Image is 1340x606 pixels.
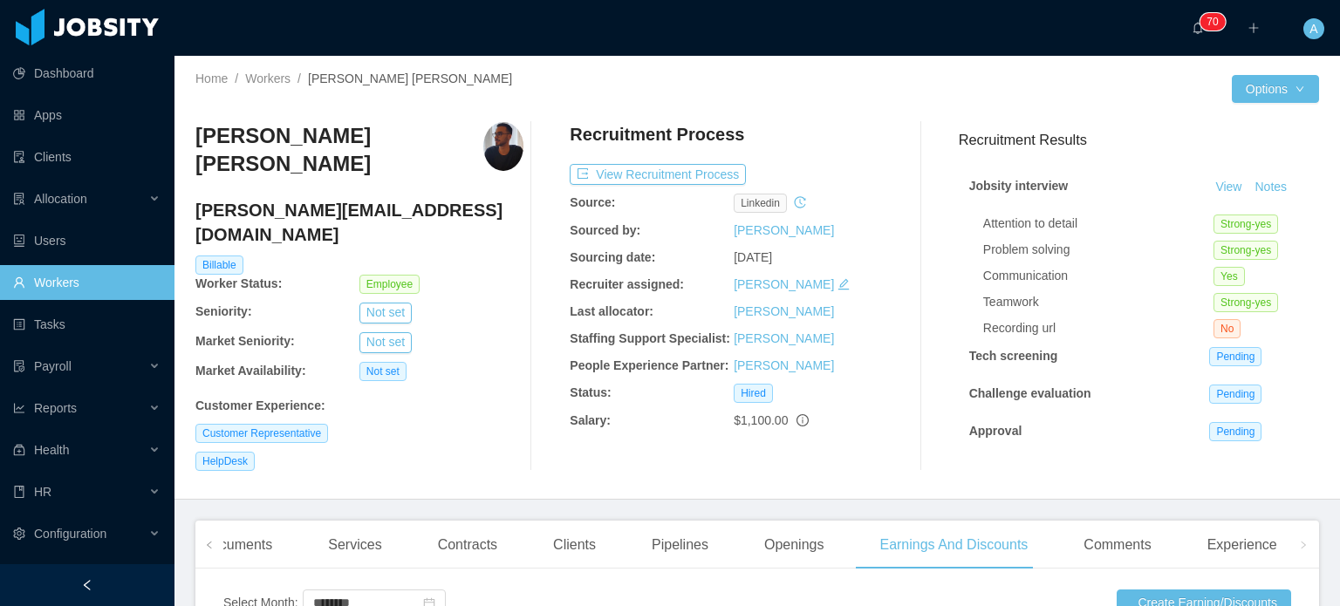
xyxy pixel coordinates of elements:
span: Strong-yes [1214,293,1278,312]
a: icon: pie-chartDashboard [13,56,161,91]
span: linkedin [734,194,787,213]
b: People Experience Partner: [570,358,728,372]
i: icon: left [205,541,214,549]
i: icon: history [794,196,806,208]
img: 1e6dcf33-0196-452c-9c1c-17431450c54d_66e33edb8575c-400w.png [483,122,523,171]
strong: Challenge evaluation [969,386,1091,400]
div: Pipelines [638,521,722,569]
span: Yes [1214,267,1245,286]
b: Recruiter assigned: [570,277,684,291]
b: Market Availability: [195,364,306,378]
div: Attention to detail [983,214,1214,233]
a: [PERSON_NAME] [734,331,834,345]
span: Billable [195,255,243,275]
div: Earnings And Discounts [865,521,1042,569]
h3: Recruitment Results [959,129,1319,151]
i: icon: plus [1248,22,1260,34]
span: / [297,71,301,85]
span: Strong-yes [1214,214,1278,234]
span: info-circle [796,414,809,426]
span: [PERSON_NAME] [PERSON_NAME] [308,71,512,85]
span: A [1309,18,1317,39]
div: Clients [539,521,610,569]
b: Worker Status: [195,276,282,290]
b: Salary: [570,413,611,427]
span: Employee [359,275,420,294]
div: Experience [1193,521,1291,569]
h4: Recruitment Process [570,122,744,146]
a: icon: userWorkers [13,265,161,300]
button: Notes [1248,177,1294,198]
span: Strong-yes [1214,241,1278,260]
a: [PERSON_NAME] [734,223,834,237]
a: icon: auditClients [13,140,161,174]
a: [PERSON_NAME] [734,358,834,372]
a: [PERSON_NAME] [734,304,834,318]
span: Pending [1209,347,1261,366]
p: 0 [1213,13,1219,31]
a: [PERSON_NAME] [734,277,834,291]
div: Communication [983,267,1214,285]
i: icon: setting [13,528,25,540]
a: icon: profileTasks [13,307,161,342]
a: Workers [245,71,291,85]
span: No [1214,319,1241,338]
b: Seniority: [195,304,252,318]
strong: Approval [969,424,1022,438]
span: HelpDesk [195,452,255,471]
i: icon: edit [837,278,850,290]
button: icon: exportView Recruitment Process [570,164,746,185]
span: Pending [1209,422,1261,441]
a: Home [195,71,228,85]
div: Services [314,521,395,569]
span: Configuration [34,527,106,541]
span: Pending [1209,385,1261,404]
b: Staffing Support Specialist: [570,331,730,345]
b: Market Seniority: [195,334,295,348]
h3: [PERSON_NAME] [PERSON_NAME] [195,122,483,179]
b: Sourced by: [570,223,640,237]
b: Sourcing date: [570,250,655,264]
a: View [1209,180,1248,194]
button: Optionsicon: down [1232,75,1319,103]
b: Status: [570,385,611,399]
i: icon: bell [1192,22,1204,34]
b: Customer Experience : [195,398,325,412]
span: Health [34,443,69,457]
button: Not set [359,332,412,353]
i: icon: line-chart [13,402,25,414]
div: Comments [1070,521,1165,569]
div: Contracts [424,521,511,569]
span: / [235,71,238,85]
h4: [PERSON_NAME][EMAIL_ADDRESS][DOMAIN_NAME] [195,198,523,247]
sup: 70 [1200,13,1225,31]
i: icon: book [13,486,25,498]
div: Teamwork [983,293,1214,311]
div: Openings [750,521,838,569]
span: Customer Representative [195,424,328,443]
span: Payroll [34,359,72,373]
div: Problem solving [983,241,1214,259]
span: Hired [734,384,773,403]
a: icon: appstoreApps [13,98,161,133]
i: icon: file-protect [13,360,25,372]
b: Last allocator: [570,304,653,318]
i: icon: solution [13,193,25,205]
span: [DATE] [734,250,772,264]
a: icon: robotUsers [13,223,161,258]
span: Allocation [34,192,87,206]
span: HR [34,485,51,499]
span: $1,100.00 [734,413,788,427]
strong: Jobsity interview [969,179,1069,193]
strong: Tech screening [969,349,1058,363]
span: Not set [359,362,407,381]
p: 7 [1207,13,1213,31]
span: Reports [34,401,77,415]
div: Recording url [983,319,1214,337]
button: Not set [359,303,412,323]
b: Source: [570,195,615,209]
div: Documents [188,521,286,569]
a: icon: exportView Recruitment Process [570,167,746,181]
i: icon: right [1299,541,1308,549]
i: icon: medicine-box [13,444,25,456]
